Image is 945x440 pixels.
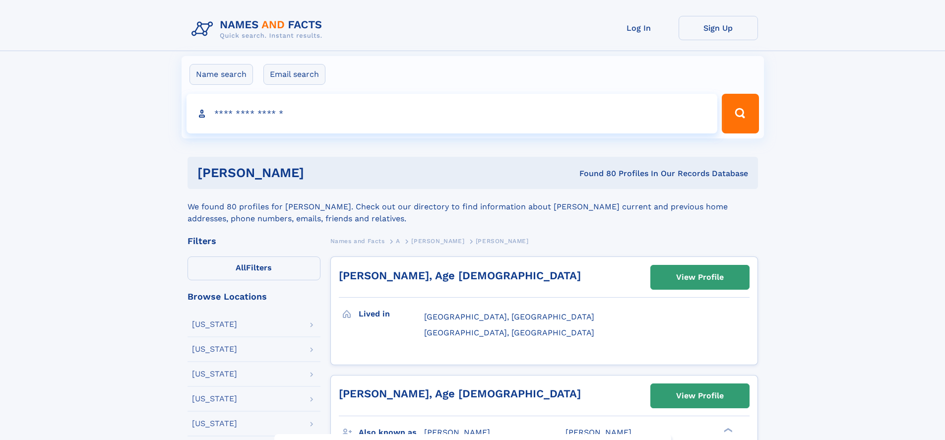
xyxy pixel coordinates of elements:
label: Email search [263,64,325,85]
div: View Profile [676,384,724,407]
a: [PERSON_NAME], Age [DEMOGRAPHIC_DATA] [339,387,581,400]
span: [PERSON_NAME] [424,428,490,437]
a: Log In [599,16,679,40]
input: search input [187,94,718,133]
span: [GEOGRAPHIC_DATA], [GEOGRAPHIC_DATA] [424,328,594,337]
img: Logo Names and Facts [188,16,330,43]
span: [PERSON_NAME] [411,238,464,245]
div: [US_STATE] [192,320,237,328]
span: All [236,263,246,272]
label: Name search [189,64,253,85]
a: View Profile [651,384,749,408]
span: [PERSON_NAME] [476,238,529,245]
h1: [PERSON_NAME] [197,167,442,179]
span: [GEOGRAPHIC_DATA], [GEOGRAPHIC_DATA] [424,312,594,321]
div: [US_STATE] [192,370,237,378]
h3: Lived in [359,306,424,322]
a: Names and Facts [330,235,385,247]
span: A [396,238,400,245]
label: Filters [188,256,320,280]
div: Found 80 Profiles In Our Records Database [441,168,748,179]
div: ❯ [721,427,733,433]
div: We found 80 profiles for [PERSON_NAME]. Check out our directory to find information about [PERSON... [188,189,758,225]
a: [PERSON_NAME], Age [DEMOGRAPHIC_DATA] [339,269,581,282]
a: A [396,235,400,247]
a: View Profile [651,265,749,289]
a: [PERSON_NAME] [411,235,464,247]
button: Search Button [722,94,758,133]
span: [PERSON_NAME] [566,428,631,437]
a: Sign Up [679,16,758,40]
div: Browse Locations [188,292,320,301]
div: Filters [188,237,320,246]
div: View Profile [676,266,724,289]
div: [US_STATE] [192,420,237,428]
div: [US_STATE] [192,345,237,353]
div: [US_STATE] [192,395,237,403]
